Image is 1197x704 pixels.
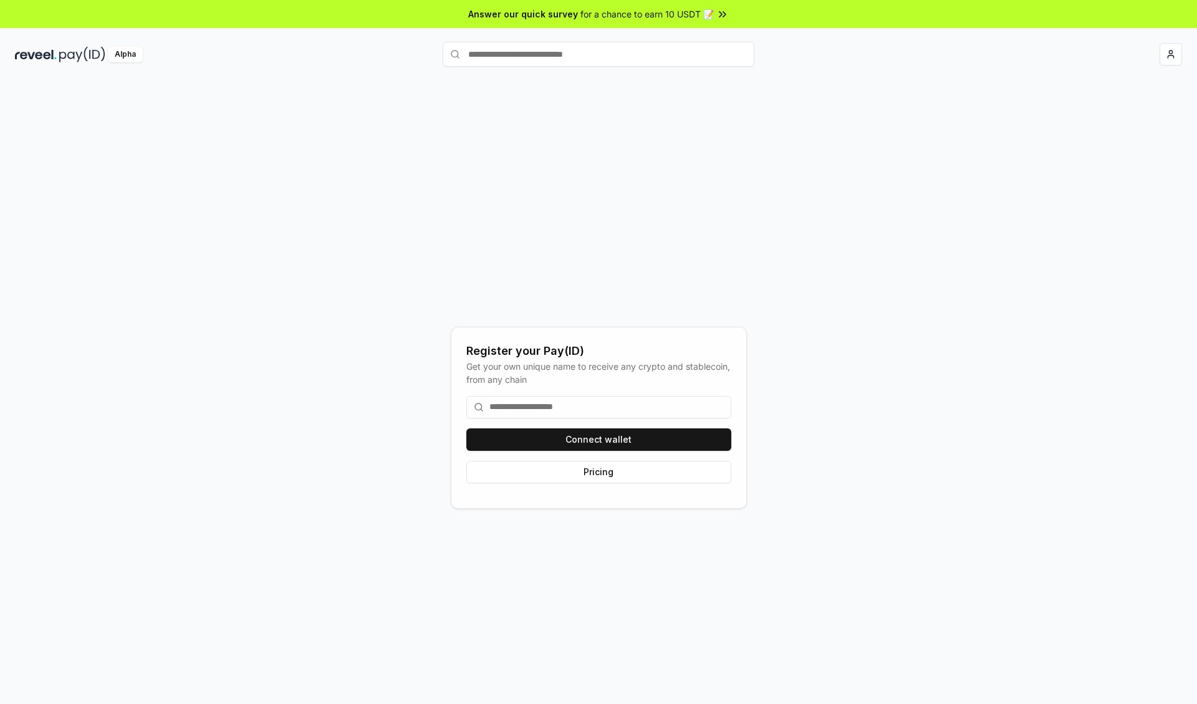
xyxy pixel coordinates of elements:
img: pay_id [59,47,105,62]
img: reveel_dark [15,47,57,62]
span: Answer our quick survey [468,7,578,21]
button: Connect wallet [466,428,731,451]
div: Alpha [108,47,143,62]
div: Get your own unique name to receive any crypto and stablecoin, from any chain [466,360,731,386]
button: Pricing [466,461,731,483]
div: Register your Pay(ID) [466,342,731,360]
span: for a chance to earn 10 USDT 📝 [580,7,714,21]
